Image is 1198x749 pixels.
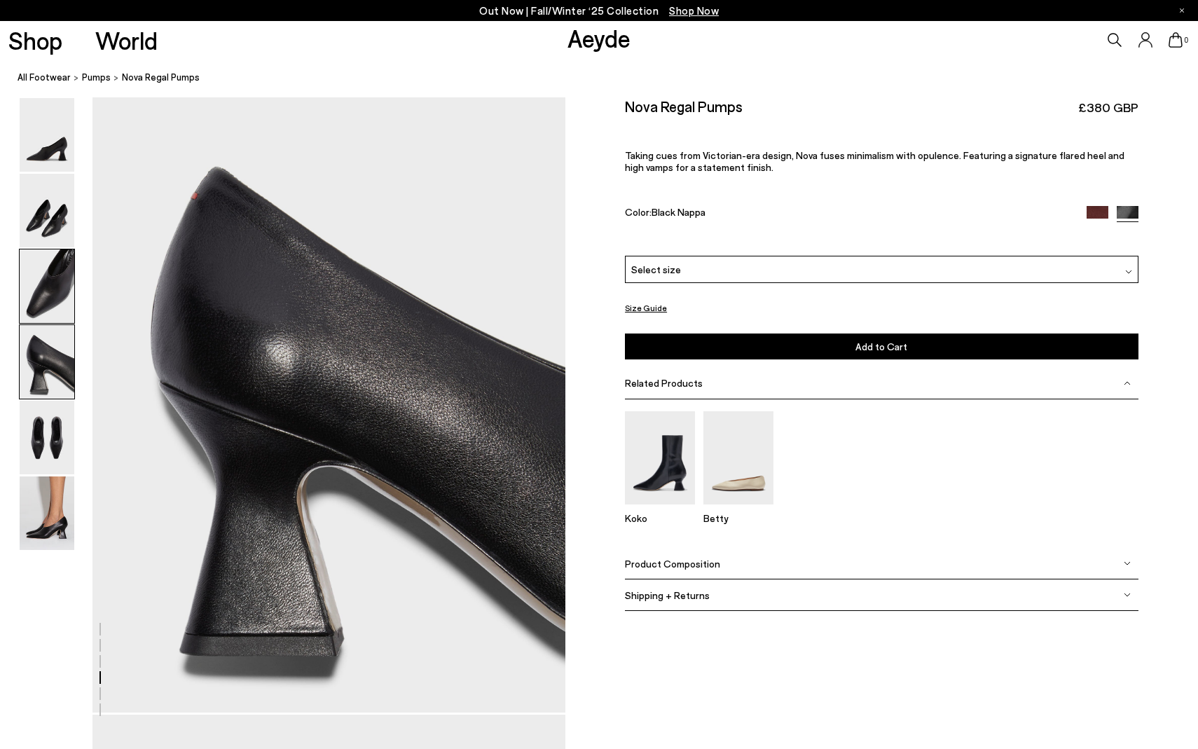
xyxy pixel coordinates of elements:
[625,411,695,504] img: Koko Regal Heel Boots
[18,70,71,85] a: All Footwear
[1125,268,1132,275] img: svg%3E
[703,411,773,504] img: Betty Square-Toe Ballet Flats
[82,70,111,85] a: pumps
[625,97,743,115] h2: Nova Regal Pumps
[20,476,74,550] img: Nova Regal Pumps - Image 6
[625,377,703,389] span: Related Products
[669,4,719,17] span: Navigate to /collections/new-in
[20,325,74,399] img: Nova Regal Pumps - Image 4
[20,174,74,247] img: Nova Regal Pumps - Image 2
[625,589,710,601] span: Shipping + Returns
[1169,32,1183,48] a: 0
[18,59,1198,97] nav: breadcrumb
[625,334,1138,359] button: Add to Cart
[567,23,631,53] a: Aeyde
[122,70,200,85] span: Nova Regal Pumps
[1183,36,1190,44] span: 0
[855,341,907,352] span: Add to Cart
[652,206,705,218] span: Black Nappa
[625,206,1070,222] div: Color:
[625,149,1138,173] p: Taking cues from Victorian-era design, Nova fuses minimalism with opulence. Featuring a signature...
[703,495,773,524] a: Betty Square-Toe Ballet Flats Betty
[1078,99,1138,116] span: £380 GBP
[1124,560,1131,567] img: svg%3E
[625,495,695,524] a: Koko Regal Heel Boots Koko
[8,28,62,53] a: Shop
[20,249,74,323] img: Nova Regal Pumps - Image 3
[479,2,719,20] p: Out Now | Fall/Winter ‘25 Collection
[82,71,111,83] span: pumps
[625,299,667,317] button: Size Guide
[1124,380,1131,387] img: svg%3E
[703,512,773,524] p: Betty
[95,28,158,53] a: World
[1124,591,1131,598] img: svg%3E
[631,262,681,277] span: Select size
[20,401,74,474] img: Nova Regal Pumps - Image 5
[625,512,695,524] p: Koko
[20,98,74,172] img: Nova Regal Pumps - Image 1
[625,558,720,570] span: Product Composition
